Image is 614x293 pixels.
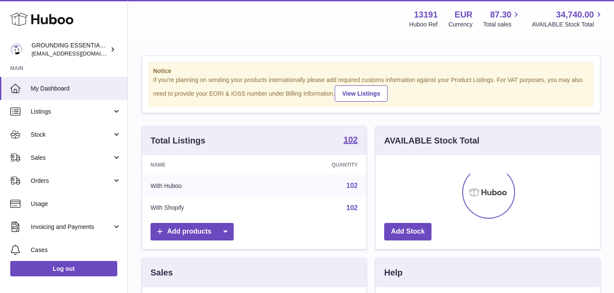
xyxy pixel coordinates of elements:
[532,21,604,29] span: AVAILABLE Stock Total
[31,246,121,254] span: Cases
[31,223,112,231] span: Invoicing and Payments
[483,9,521,29] a: 87.30 Total sales
[449,21,473,29] div: Currency
[414,9,438,21] strong: 13191
[31,200,121,208] span: Usage
[31,85,121,93] span: My Dashboard
[263,155,366,175] th: Quantity
[346,204,358,211] a: 102
[151,267,173,278] h3: Sales
[151,223,234,240] a: Add products
[344,135,358,144] strong: 102
[409,21,438,29] div: Huboo Ref
[32,41,108,58] div: GROUNDING ESSENTIALS INTERNATIONAL SLU
[384,267,403,278] h3: Help
[31,177,112,185] span: Orders
[384,223,432,240] a: Add Stock
[556,9,594,21] span: 34,740.00
[10,43,23,56] img: espenwkopperud@gmail.com
[384,135,479,146] h3: AVAILABLE Stock Total
[344,135,358,146] a: 102
[142,155,263,175] th: Name
[153,76,589,102] div: If you're planning on sending your products internationally please add required customs informati...
[346,182,358,189] a: 102
[490,9,511,21] span: 87.30
[532,9,604,29] a: 34,740.00 AVAILABLE Stock Total
[483,21,521,29] span: Total sales
[31,154,112,162] span: Sales
[32,50,125,57] span: [EMAIL_ADDRESS][DOMAIN_NAME]
[142,197,263,219] td: With Shopify
[335,85,387,102] a: View Listings
[153,67,589,75] strong: Notice
[142,175,263,197] td: With Huboo
[455,9,472,21] strong: EUR
[31,131,112,139] span: Stock
[151,135,206,146] h3: Total Listings
[31,108,112,116] span: Listings
[10,261,117,276] a: Log out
